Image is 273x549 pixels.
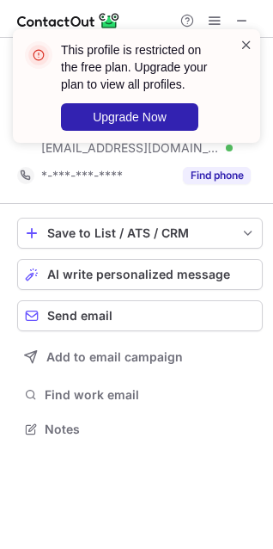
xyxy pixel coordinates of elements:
[17,383,263,407] button: Find work email
[183,167,251,184] button: Reveal Button
[17,300,263,331] button: Send email
[17,342,263,373] button: Add to email campaign
[47,268,230,281] span: AI write personalized message
[25,41,52,69] img: error
[17,417,263,441] button: Notes
[17,218,263,249] button: save-profile-one-click
[47,226,233,240] div: Save to List / ATS / CRM
[17,259,263,290] button: AI write personalized message
[61,103,198,131] button: Upgrade Now
[17,10,120,31] img: ContactOut v5.3.10
[61,41,219,93] header: This profile is restricted on the free plan. Upgrade your plan to view all profiles.
[46,350,183,364] span: Add to email campaign
[47,309,112,323] span: Send email
[45,387,256,403] span: Find work email
[93,110,167,124] span: Upgrade Now
[45,422,256,437] span: Notes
